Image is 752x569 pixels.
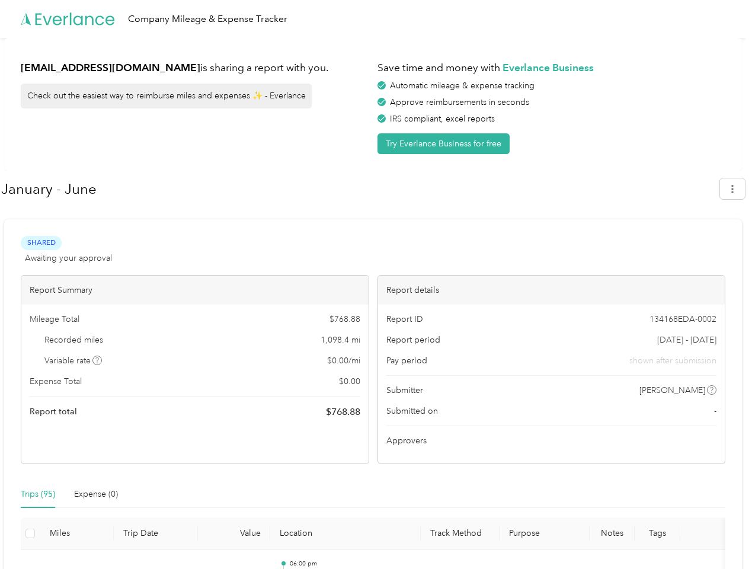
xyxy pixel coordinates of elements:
[326,405,360,419] span: $ 768.88
[639,384,705,397] span: [PERSON_NAME]
[40,517,114,550] th: Miles
[128,12,287,27] div: Company Mileage & Expense Tracker
[657,334,716,346] span: [DATE] - [DATE]
[30,375,82,388] span: Expense Total
[339,375,360,388] span: $ 0.00
[503,61,594,73] strong: Everlance Business
[500,517,590,550] th: Purpose
[377,133,510,154] button: Try Everlance Business for free
[21,236,62,250] span: Shared
[386,334,440,346] span: Report period
[635,517,680,550] th: Tags
[421,517,499,550] th: Track Method
[290,560,412,568] p: 06:00 pm
[21,488,55,501] div: Trips (95)
[44,354,103,367] span: Variable rate
[386,384,423,397] span: Submitter
[21,60,369,75] h1: is sharing a report with you.
[1,175,712,203] h1: January - June
[21,61,200,73] strong: [EMAIL_ADDRESS][DOMAIN_NAME]
[649,313,716,325] span: 134168EDA-0002
[21,276,369,305] div: Report Summary
[321,334,360,346] span: 1,098.4 mi
[327,354,360,367] span: $ 0.00 / mi
[25,252,112,264] span: Awaiting your approval
[378,276,725,305] div: Report details
[270,517,421,550] th: Location
[390,81,535,91] span: Automatic mileage & expense tracking
[590,517,635,550] th: Notes
[629,354,716,367] span: shown after submission
[30,313,79,325] span: Mileage Total
[44,334,103,346] span: Recorded miles
[21,84,312,108] div: Check out the easiest way to reimburse miles and expenses ✨ - Everlance
[114,517,198,550] th: Trip Date
[386,313,423,325] span: Report ID
[74,488,118,501] div: Expense (0)
[390,114,495,124] span: IRS compliant, excel reports
[198,517,270,550] th: Value
[329,313,360,325] span: $ 768.88
[386,434,427,447] span: Approvers
[377,60,726,75] h1: Save time and money with
[714,405,716,417] span: -
[390,97,529,107] span: Approve reimbursements in seconds
[386,405,438,417] span: Submitted on
[30,405,77,418] span: Report total
[386,354,427,367] span: Pay period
